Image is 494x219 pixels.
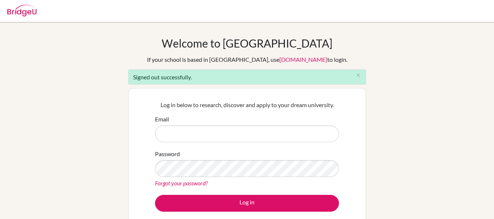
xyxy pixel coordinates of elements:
[147,55,347,64] div: If your school is based in [GEOGRAPHIC_DATA], use to login.
[162,37,332,50] h1: Welcome to [GEOGRAPHIC_DATA]
[155,180,208,186] a: Forgot your password?
[279,56,327,63] a: [DOMAIN_NAME]
[155,115,169,124] label: Email
[155,150,180,158] label: Password
[128,69,366,84] div: Signed out successfully.
[351,70,366,81] button: Close
[155,101,339,109] p: Log in below to research, discover and apply to your dream university.
[155,195,339,212] button: Log in
[355,72,361,78] i: close
[7,5,37,16] img: Bridge-U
